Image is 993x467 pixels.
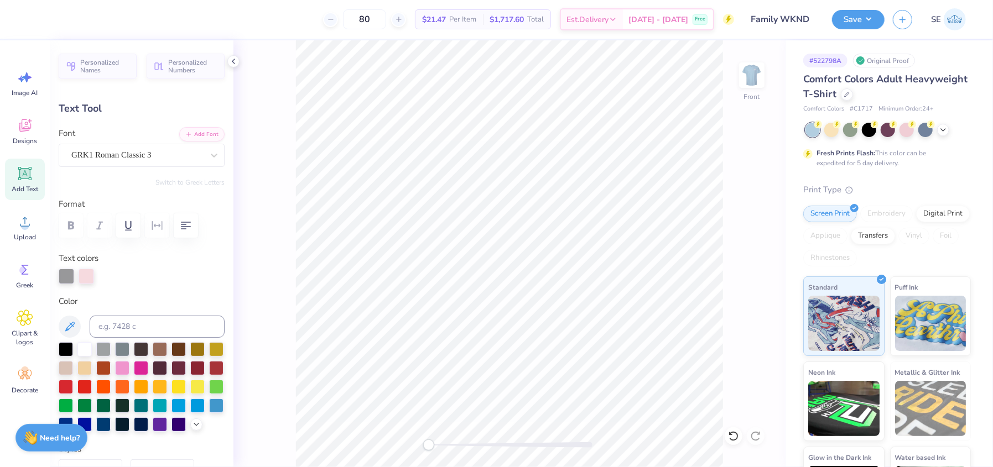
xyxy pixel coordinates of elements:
span: Designs [13,137,37,145]
span: Clipart & logos [7,329,43,347]
div: Applique [803,228,848,244]
strong: Fresh Prints Flash: [817,149,875,158]
span: Comfort Colors [803,104,844,114]
span: Minimum Order: 24 + [878,104,934,114]
input: e.g. 7428 c [90,316,225,338]
button: Personalized Numbers [147,54,225,79]
span: Water based Ink [895,452,946,463]
input: Untitled Design [742,8,824,30]
div: Screen Print [803,206,857,222]
div: Print Type [803,183,971,196]
span: # C1717 [850,104,873,114]
a: SE [926,8,971,30]
span: Add Text [12,185,38,193]
span: SE [931,13,941,26]
label: Format [59,198,225,211]
span: Comfort Colors Adult Heavyweight T-Shirt [803,72,968,101]
label: Text colors [59,252,98,265]
button: Switch to Greek Letters [155,178,225,187]
span: Per Item [449,14,476,25]
span: Total [527,14,544,25]
input: – – [343,9,386,29]
span: Upload [14,233,36,242]
span: Puff Ink [895,281,918,293]
span: $1,717.60 [490,14,524,25]
div: This color can be expedited for 5 day delivery. [817,148,953,168]
div: # 522798A [803,54,848,67]
div: Front [744,92,760,102]
div: Accessibility label [423,439,434,450]
img: Metallic & Glitter Ink [895,381,966,436]
span: Decorate [12,386,38,395]
div: Original Proof [853,54,915,67]
span: Greek [17,281,34,290]
button: Personalized Names [59,54,137,79]
span: Personalized Numbers [168,59,218,74]
label: Font [59,127,75,140]
div: Digital Print [916,206,970,222]
img: Shirley Evaleen B [944,8,966,30]
span: Neon Ink [808,366,835,378]
div: Embroidery [860,206,913,222]
div: Foil [933,228,959,244]
img: Front [741,64,763,86]
img: Puff Ink [895,296,966,351]
span: Free [695,15,705,23]
span: Standard [808,281,838,293]
span: Est. Delivery [566,14,609,25]
span: $21.47 [422,14,446,25]
button: Add Font [179,127,225,141]
span: Personalized Names [80,59,130,74]
label: Color [59,295,225,308]
img: Standard [808,296,880,351]
span: [DATE] - [DATE] [628,14,688,25]
div: Text Tool [59,101,225,116]
strong: Need help? [40,433,80,443]
img: Neon Ink [808,381,880,436]
span: Image AI [12,88,38,97]
div: Rhinestones [803,250,857,266]
span: Metallic & Glitter Ink [895,366,960,378]
span: Glow in the Dark Ink [808,452,871,463]
div: Vinyl [898,228,929,244]
div: Transfers [851,228,895,244]
button: Save [832,10,885,29]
